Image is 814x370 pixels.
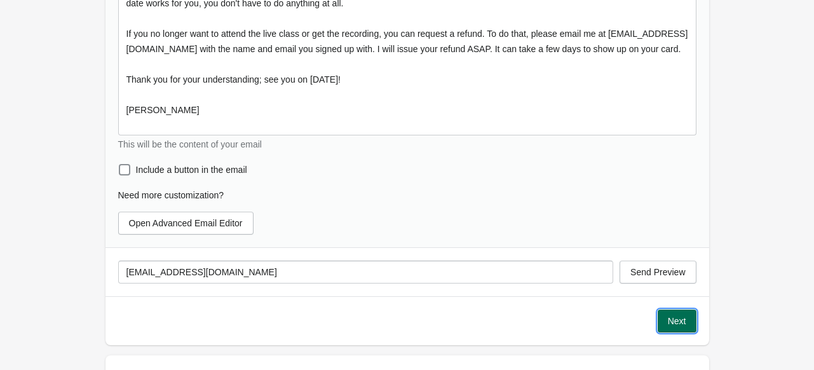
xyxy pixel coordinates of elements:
span: Include a button in the email [136,163,247,176]
div: This will be the content of your email [118,138,696,151]
button: Next [658,310,696,332]
button: Send Preview [620,261,696,284]
span: Next [668,316,686,326]
div: Need more customization? [118,189,696,202]
button: Open Advanced Email Editor [118,212,254,235]
span: Send Preview [630,267,685,277]
span: Open Advanced Email Editor [129,218,243,228]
